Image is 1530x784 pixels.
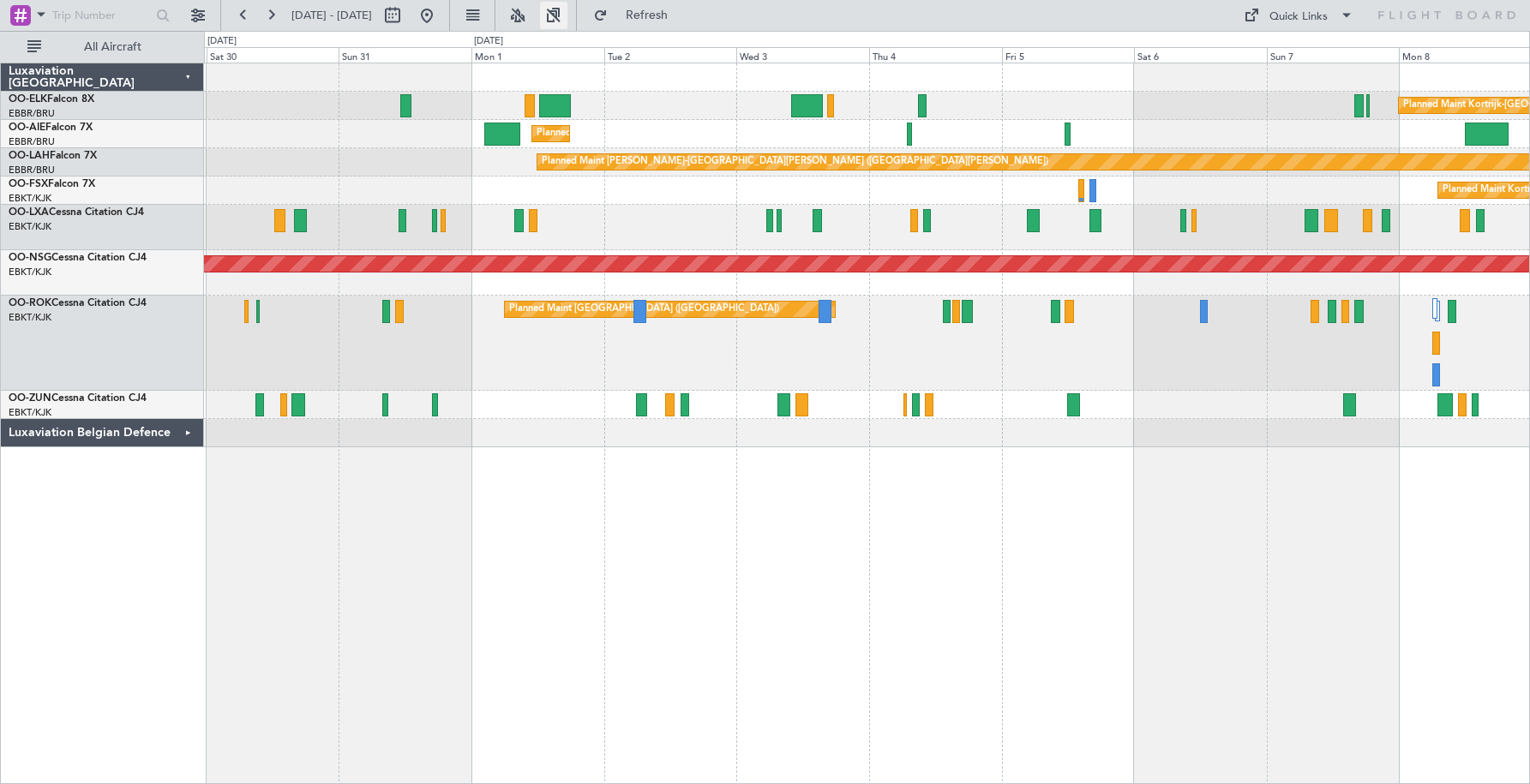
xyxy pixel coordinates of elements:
[339,47,471,63] div: Sun 31
[1002,47,1135,63] div: Fri 5
[52,3,151,28] input: Trip Number
[19,33,186,61] button: All Aircraft
[9,253,147,263] a: OO-NSGCessna Citation CJ4
[9,393,147,404] a: OO-ZUNCessna Citation CJ4
[9,151,50,161] span: OO-LAH
[537,121,807,147] div: Planned Maint [GEOGRAPHIC_DATA] ([GEOGRAPHIC_DATA])
[9,220,51,233] a: EBKT/KJK
[542,149,1048,175] div: Planned Maint [PERSON_NAME]-[GEOGRAPHIC_DATA][PERSON_NAME] ([GEOGRAPHIC_DATA][PERSON_NAME])
[736,47,869,63] div: Wed 3
[9,123,45,133] span: OO-AIE
[9,311,51,324] a: EBKT/KJK
[207,47,339,63] div: Sat 30
[9,207,49,218] span: OO-LXA
[9,123,93,133] a: OO-AIEFalcon 7X
[9,253,51,263] span: OO-NSG
[9,393,51,404] span: OO-ZUN
[1267,47,1400,63] div: Sun 7
[9,164,55,177] a: EBBR/BRU
[9,179,95,189] a: OO-FSXFalcon 7X
[9,298,147,308] a: OO-ROKCessna Citation CJ4
[45,41,181,53] span: All Aircraft
[509,296,779,322] div: Planned Maint [GEOGRAPHIC_DATA] ([GEOGRAPHIC_DATA])
[9,94,47,105] span: OO-ELK
[1134,47,1267,63] div: Sat 6
[585,2,688,29] button: Refresh
[471,47,604,63] div: Mon 1
[9,179,48,189] span: OO-FSX
[9,298,51,308] span: OO-ROK
[9,135,55,148] a: EBBR/BRU
[1235,2,1362,29] button: Quick Links
[9,107,55,120] a: EBBR/BRU
[207,34,237,49] div: [DATE]
[291,8,372,23] span: [DATE] - [DATE]
[9,94,94,105] a: OO-ELKFalcon 8X
[9,406,51,419] a: EBKT/KJK
[869,47,1002,63] div: Thu 4
[9,207,144,218] a: OO-LXACessna Citation CJ4
[474,34,503,49] div: [DATE]
[611,9,683,21] span: Refresh
[9,192,51,205] a: EBKT/KJK
[9,266,51,278] a: EBKT/KJK
[1269,9,1328,26] div: Quick Links
[9,151,97,161] a: OO-LAHFalcon 7X
[604,47,737,63] div: Tue 2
